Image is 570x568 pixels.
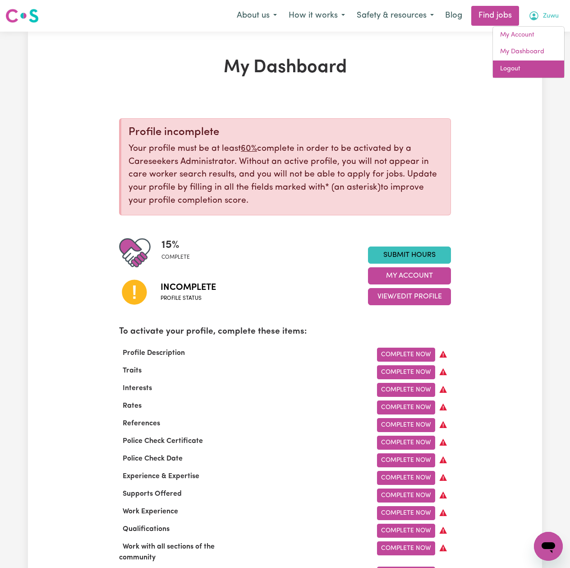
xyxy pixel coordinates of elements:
[492,26,565,78] div: My Account
[377,453,435,467] a: Complete Now
[119,473,203,480] span: Experience & Expertise
[119,367,145,374] span: Traits
[543,11,559,21] span: Zuwu
[325,183,381,192] span: an asterisk
[534,532,563,561] iframe: Button to launch messaging window
[377,383,435,397] a: Complete Now
[368,247,451,264] a: Submit Hours
[368,267,451,284] button: My Account
[377,489,435,503] a: Complete Now
[161,281,216,294] span: Incomplete
[351,6,440,25] button: Safety & resources
[493,43,564,61] a: My Dashboard
[119,490,185,498] span: Supports Offered
[5,8,39,24] img: Careseekers logo
[119,57,451,79] h1: My Dashboard
[119,455,186,462] span: Police Check Date
[161,294,216,303] span: Profile status
[119,508,182,515] span: Work Experience
[471,6,519,26] a: Find jobs
[523,6,565,25] button: My Account
[283,6,351,25] button: How it works
[377,524,435,538] a: Complete Now
[377,348,435,362] a: Complete Now
[161,237,197,269] div: Profile completeness: 15%
[119,543,215,561] span: Work with all sections of the community
[440,6,468,26] a: Blog
[119,402,145,410] span: Rates
[377,471,435,485] a: Complete Now
[493,61,564,78] a: Logout
[5,5,39,26] a: Careseekers logo
[377,400,435,414] a: Complete Now
[119,438,207,445] span: Police Check Certificate
[119,326,451,339] p: To activate your profile, complete these items:
[241,144,257,153] u: 60%
[129,126,443,139] div: Profile incomplete
[119,420,164,427] span: References
[368,288,451,305] button: View/Edit Profile
[119,385,156,392] span: Interests
[493,27,564,44] a: My Account
[129,143,443,208] p: Your profile must be at least complete in order to be activated by a Careseekers Administrator. W...
[377,541,435,555] a: Complete Now
[161,253,190,261] span: complete
[377,506,435,520] a: Complete Now
[161,237,190,253] span: 15 %
[377,418,435,432] a: Complete Now
[119,526,173,533] span: Qualifications
[377,365,435,379] a: Complete Now
[119,349,188,357] span: Profile Description
[231,6,283,25] button: About us
[377,436,435,450] a: Complete Now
